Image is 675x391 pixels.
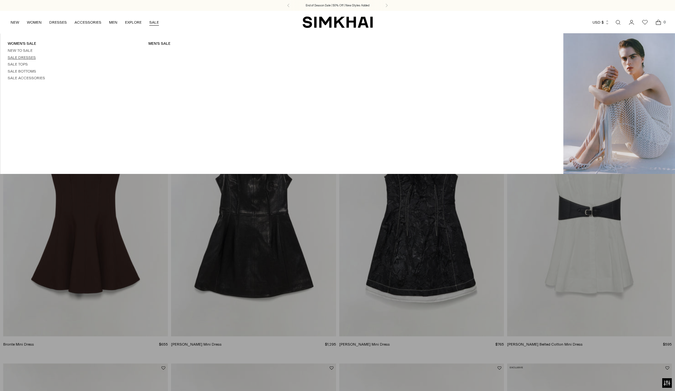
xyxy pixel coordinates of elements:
[11,15,19,29] a: NEW
[593,15,609,29] button: USD $
[125,15,142,29] a: EXPLORE
[625,16,638,29] a: Go to the account page
[639,16,651,29] a: Wishlist
[27,15,42,29] a: WOMEN
[49,15,67,29] a: DRESSES
[302,16,373,28] a: SIMKHAI
[75,15,101,29] a: ACCESSORIES
[662,19,667,25] span: 0
[109,15,117,29] a: MEN
[149,15,159,29] a: SALE
[652,16,665,29] a: Open cart modal
[306,3,369,8] a: End of Season Sale | 50% Off | New Styles Added
[612,16,624,29] a: Open search modal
